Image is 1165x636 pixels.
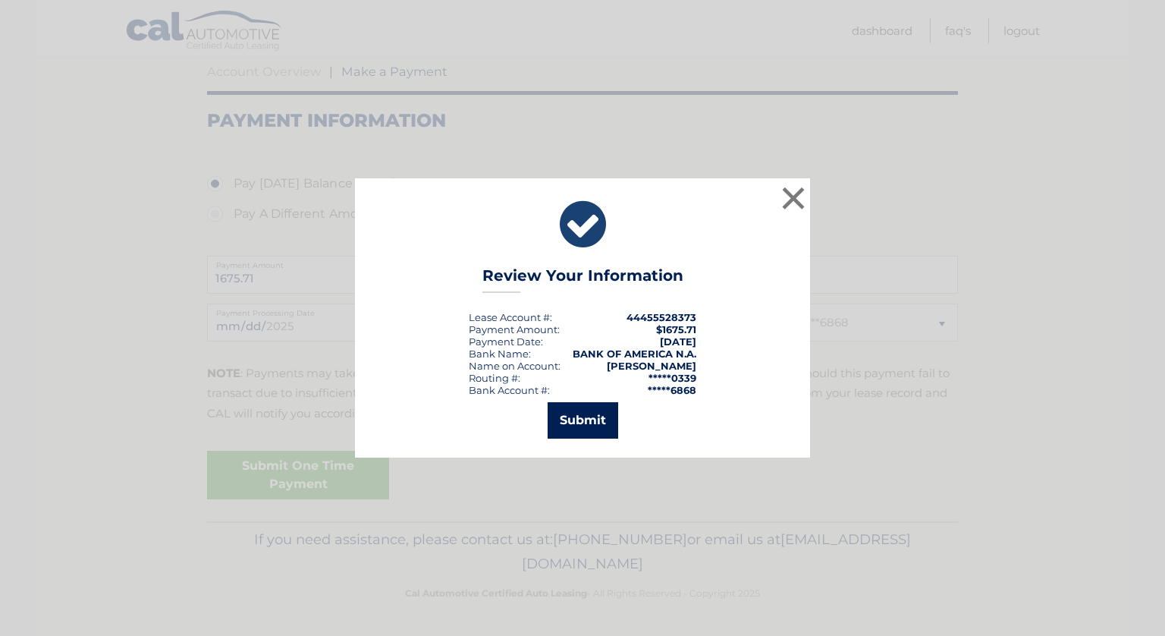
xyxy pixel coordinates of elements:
div: Name on Account: [469,360,561,372]
strong: BANK OF AMERICA N.A. [573,348,696,360]
strong: 44455528373 [626,311,696,323]
button: Submit [548,402,618,439]
span: $1675.71 [656,323,696,335]
div: : [469,335,543,348]
div: Lease Account #: [469,311,552,323]
div: Bank Name: [469,348,531,360]
span: Payment Date [469,335,541,348]
h3: Review Your Information [482,266,683,293]
strong: [PERSON_NAME] [607,360,696,372]
div: Routing #: [469,372,520,384]
button: × [778,183,809,213]
div: Bank Account #: [469,384,550,396]
span: [DATE] [660,335,696,348]
div: Payment Amount: [469,323,560,335]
